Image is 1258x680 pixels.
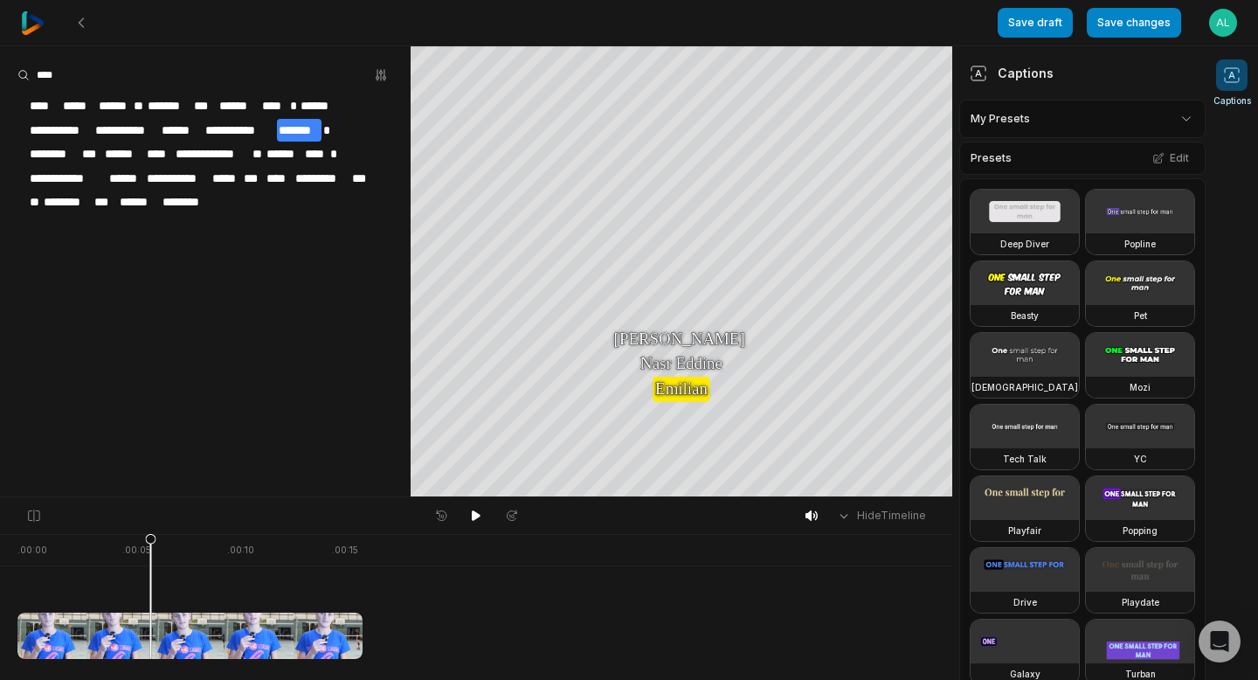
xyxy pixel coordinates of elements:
h3: Beasty [1011,309,1039,323]
div: Open Intercom Messenger [1199,621,1241,663]
button: Save draft [998,8,1073,38]
button: Captions [1213,59,1251,108]
div: Captions [970,64,1054,82]
h3: Playfair [1008,524,1041,538]
div: Presets [959,142,1206,175]
h3: Tech Talk [1003,452,1047,466]
span: Captions [1213,94,1251,108]
h3: Popping [1123,524,1158,538]
h3: Popline [1124,237,1156,251]
button: HideTimeline [831,503,931,529]
button: Save changes [1087,8,1181,38]
h3: Playdate [1122,595,1159,609]
div: My Presets [959,100,1206,138]
h3: Mozi [1130,380,1151,394]
h3: YC [1134,452,1147,466]
img: reap [21,11,45,35]
h3: [DEMOGRAPHIC_DATA] [971,380,1078,394]
h3: Deep Diver [1000,237,1049,251]
button: Edit [1147,147,1194,170]
h3: Pet [1134,309,1147,323]
h3: Drive [1013,595,1037,609]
